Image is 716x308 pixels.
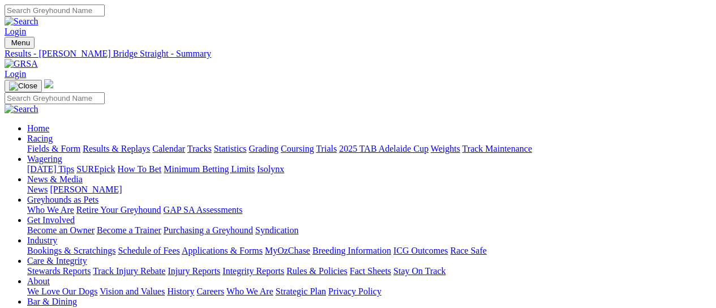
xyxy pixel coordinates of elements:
[152,144,185,153] a: Calendar
[5,69,26,79] a: Login
[27,205,74,215] a: Who We Are
[27,123,49,133] a: Home
[265,246,310,255] a: MyOzChase
[27,185,711,195] div: News & Media
[27,164,74,174] a: [DATE] Tips
[27,266,711,276] div: Care & Integrity
[339,144,428,153] a: 2025 TAB Adelaide Cup
[27,164,711,174] div: Wagering
[350,266,391,276] a: Fact Sheets
[27,154,62,164] a: Wagering
[27,134,53,143] a: Racing
[164,205,243,215] a: GAP SA Assessments
[276,286,326,296] a: Strategic Plan
[27,144,711,154] div: Racing
[450,246,486,255] a: Race Safe
[196,286,224,296] a: Careers
[27,297,77,306] a: Bar & Dining
[5,104,38,114] img: Search
[168,266,220,276] a: Injury Reports
[5,59,38,69] img: GRSA
[27,286,97,296] a: We Love Our Dogs
[27,225,711,236] div: Get Involved
[27,225,95,235] a: Become an Owner
[27,185,48,194] a: News
[5,49,711,59] a: Results - [PERSON_NAME] Bridge Straight - Summary
[226,286,273,296] a: Who We Are
[27,205,711,215] div: Greyhounds as Pets
[27,195,98,204] a: Greyhounds as Pets
[100,286,165,296] a: Vision and Values
[187,144,212,153] a: Tracks
[328,286,381,296] a: Privacy Policy
[5,5,105,16] input: Search
[5,37,35,49] button: Toggle navigation
[27,246,711,256] div: Industry
[222,266,284,276] a: Integrity Reports
[93,266,165,276] a: Track Injury Rebate
[167,286,194,296] a: History
[281,144,314,153] a: Coursing
[286,266,348,276] a: Rules & Policies
[118,164,162,174] a: How To Bet
[431,144,460,153] a: Weights
[44,79,53,88] img: logo-grsa-white.png
[164,225,253,235] a: Purchasing a Greyhound
[5,16,38,27] img: Search
[50,185,122,194] a: [PERSON_NAME]
[393,246,448,255] a: ICG Outcomes
[27,246,115,255] a: Bookings & Scratchings
[5,27,26,36] a: Login
[83,144,150,153] a: Results & Replays
[393,266,445,276] a: Stay On Track
[164,164,255,174] a: Minimum Betting Limits
[11,38,30,47] span: Menu
[27,236,57,245] a: Industry
[257,164,284,174] a: Isolynx
[462,144,532,153] a: Track Maintenance
[27,256,87,266] a: Care & Integrity
[76,205,161,215] a: Retire Your Greyhound
[255,225,298,235] a: Syndication
[118,246,179,255] a: Schedule of Fees
[27,266,91,276] a: Stewards Reports
[316,144,337,153] a: Trials
[5,92,105,104] input: Search
[249,144,278,153] a: Grading
[27,215,75,225] a: Get Involved
[27,276,50,286] a: About
[5,80,42,92] button: Toggle navigation
[76,164,115,174] a: SUREpick
[182,246,263,255] a: Applications & Forms
[97,225,161,235] a: Become a Trainer
[9,82,37,91] img: Close
[27,286,711,297] div: About
[312,246,391,255] a: Breeding Information
[214,144,247,153] a: Statistics
[27,174,83,184] a: News & Media
[27,144,80,153] a: Fields & Form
